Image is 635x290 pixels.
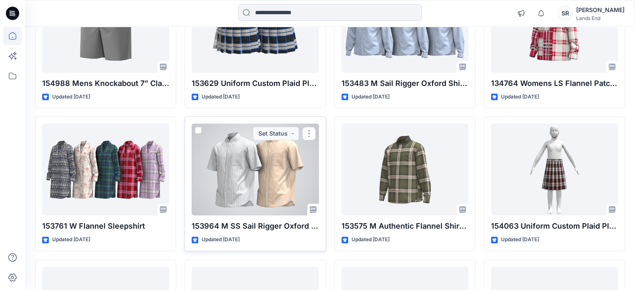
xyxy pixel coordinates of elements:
p: Updated [DATE] [501,93,539,101]
div: Lands End [576,15,625,21]
p: 134764 Womens LS Flannel Patchwork Sleep Top [491,78,618,89]
p: 153629 Uniform Custom Plaid Pleated Skirt Above The Knee [192,78,319,89]
p: 153761 W Flannel Sleepshirt [42,220,169,232]
a: 153964 M SS Sail Rigger Oxford Shirt (New Fit) [192,124,319,215]
p: Updated [DATE] [352,235,390,244]
div: [PERSON_NAME] [576,5,625,15]
p: Updated [DATE] [501,235,539,244]
p: 153964 M SS Sail Rigger Oxford Shirt (New Fit) [192,220,319,232]
a: 153575 M Authentic Flannel Shirt with Cord Collar [342,124,468,215]
a: 153761 W Flannel Sleepshirt [42,124,169,215]
p: Updated [DATE] [52,93,90,101]
p: 154063 Uniform Custom Plaid Pleated Skirt Below The Knee- Fit [491,220,618,232]
p: 153575 M Authentic Flannel Shirt with Cord Collar [342,220,468,232]
p: Updated [DATE] [202,93,240,101]
div: SR [558,6,573,21]
p: Updated [DATE] [52,235,90,244]
p: Updated [DATE] [202,235,240,244]
p: 153483 M Sail Rigger Oxford Shirt - New Fit [342,78,468,89]
p: Updated [DATE] [352,93,390,101]
p: 154988 Mens Knockabout 7” Classic Fit Chino Short [42,78,169,89]
a: 154063 Uniform Custom Plaid Pleated Skirt Below The Knee- Fit [491,124,618,215]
